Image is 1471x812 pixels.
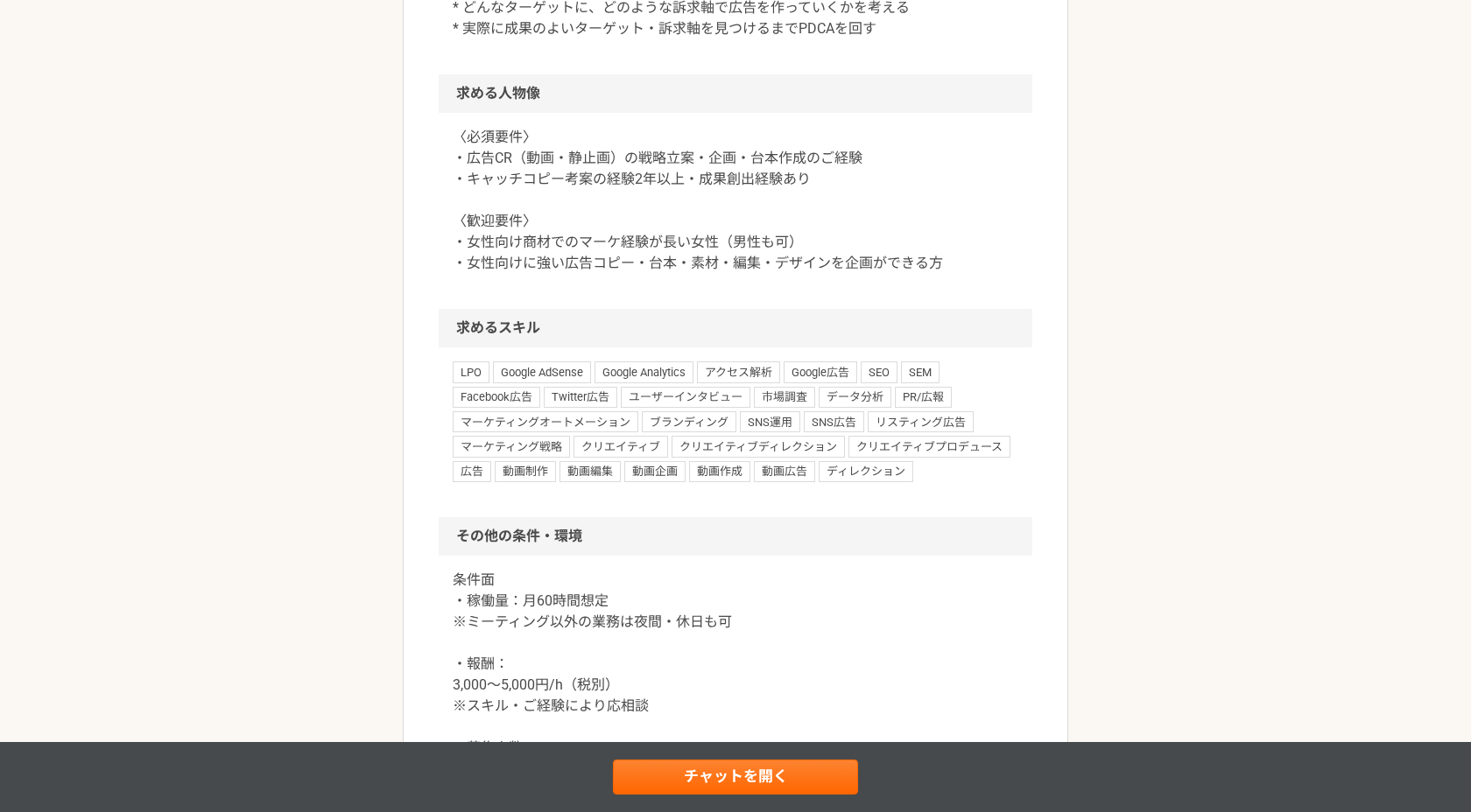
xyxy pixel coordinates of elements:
span: SEM [901,361,940,382]
span: 広告 [453,461,491,482]
span: ブランディング [642,411,736,432]
span: LPO [453,361,489,382]
span: SEO [861,361,897,382]
span: 動画編集 [560,461,621,482]
span: クリエイティブプロデュース [848,436,1010,457]
span: ユーザーインタビュー [621,387,750,408]
span: データ分析 [819,387,891,408]
span: 動画作成 [689,461,750,482]
span: リスティング広告 [868,411,974,432]
p: 〈必須要件〉 ・広告CR（動画・静止画）の戦略立案・企画・台本作成のご経験 ・キャッチコピー考案の経験2年以上・成果創出経験あり 〈歓迎要件〉 ・女性向け商材でのマーケ経験が長い女性（男性も可）... [453,127,1018,274]
span: クリエイティブ [574,436,668,457]
span: 動画企画 [624,461,686,482]
span: SNS広告 [804,411,864,432]
span: Twitter広告 [544,387,617,408]
span: マーケティングオートメーション [453,411,638,432]
span: SNS運用 [740,411,800,432]
span: Google広告 [784,361,857,382]
span: マーケティング戦略 [453,436,570,457]
span: アクセス解析 [697,361,780,382]
span: クリエイティブディレクション [672,436,845,457]
span: Facebook広告 [453,387,540,408]
h2: 求めるスキル [439,309,1032,347]
span: 市場調査 [754,387,815,408]
h2: その他の条件・環境 [439,517,1032,556]
span: 動画制作 [495,461,556,482]
h2: 求める人物像 [439,74,1032,113]
span: Google Analytics [595,361,693,382]
a: チャットを開く [613,759,858,794]
span: PR/広報 [895,387,952,408]
span: Google AdSense [493,361,591,382]
span: ディレクション [819,461,913,482]
span: 動画広告 [754,461,815,482]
